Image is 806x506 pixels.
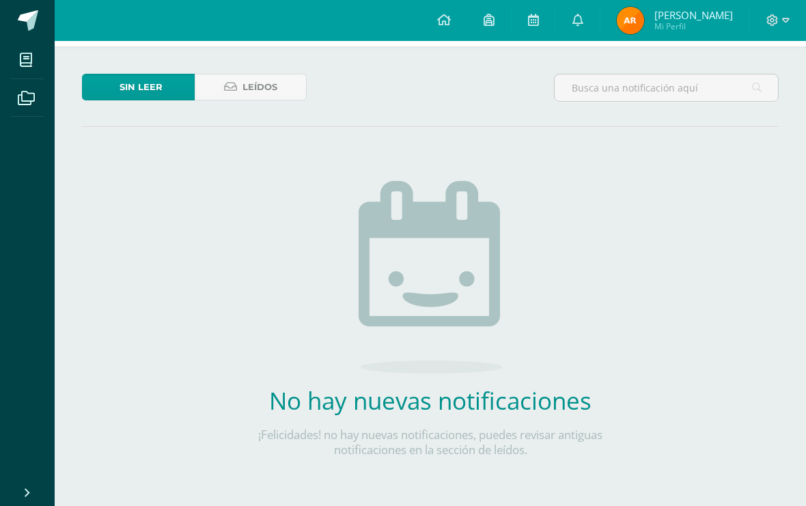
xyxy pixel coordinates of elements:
[82,74,195,100] a: Sin leer
[359,181,502,374] img: no_activities.png
[242,74,277,100] span: Leídos
[229,384,632,417] h2: No hay nuevas notificaciones
[654,8,733,22] span: [PERSON_NAME]
[195,74,307,100] a: Leídos
[229,427,632,458] p: ¡Felicidades! no hay nuevas notificaciones, puedes revisar antiguas notificaciones en la sección ...
[617,7,644,34] img: a1875aa98dff758ad0cfad5761edd9d8.png
[555,74,778,101] input: Busca una notificación aquí
[120,74,163,100] span: Sin leer
[654,20,733,32] span: Mi Perfil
